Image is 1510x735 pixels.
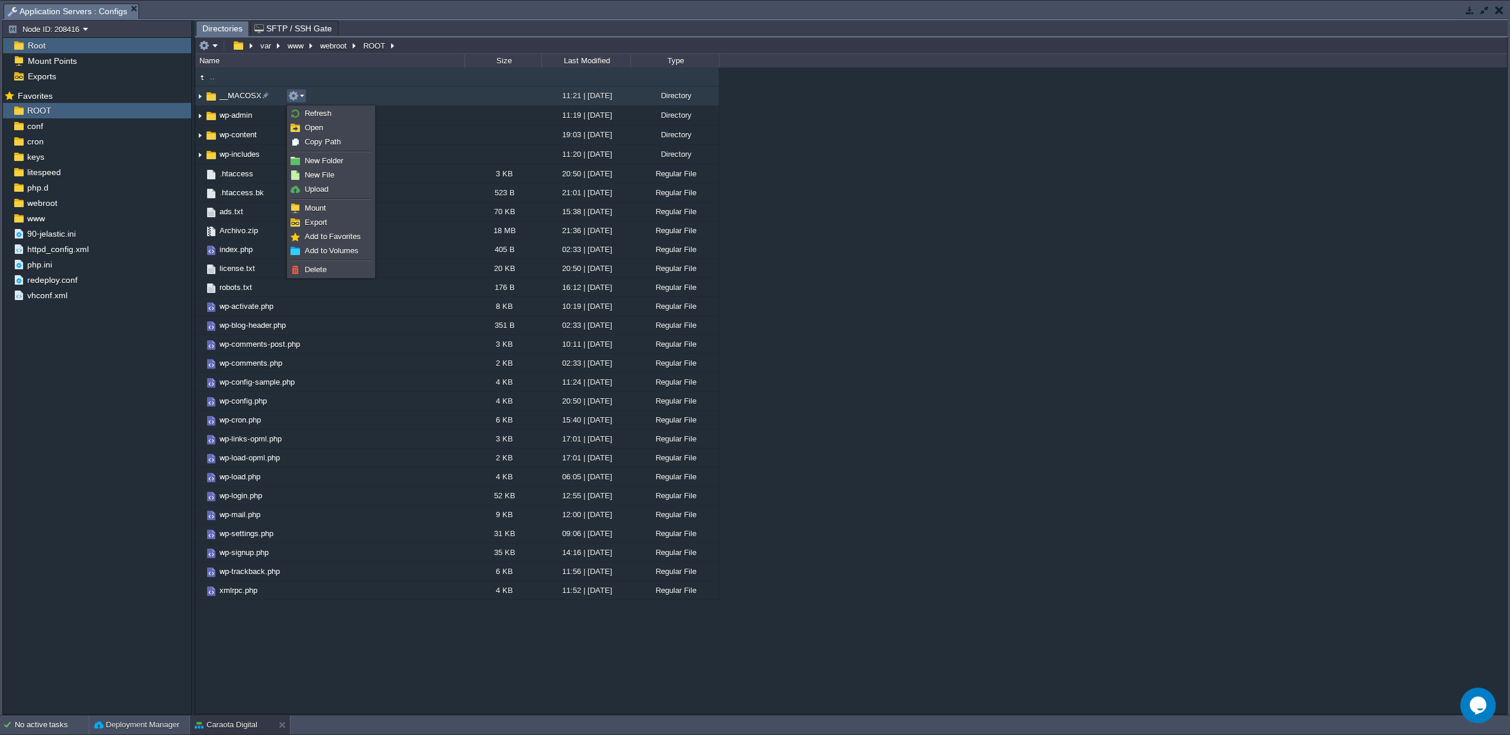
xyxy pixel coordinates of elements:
[25,136,46,147] span: cron
[25,56,79,66] a: Mount Points
[464,297,541,315] div: 8 KB
[541,297,630,315] div: 10:19 | [DATE]
[205,528,218,541] img: AMDAwAAAACH5BAEAAAAALAAAAAABAAEAAAICRAEAOw==
[195,107,205,125] img: AMDAwAAAACH5BAEAAAAALAAAAAABAAEAAAICRAEAOw==
[464,354,541,372] div: 2 KB
[195,505,205,524] img: AMDAwAAAACH5BAEAAAAALAAAAAABAAEAAAICRAEAOw==
[218,320,288,330] a: wp-blog-header.php
[205,225,218,238] img: AMDAwAAAACH5BAEAAAAALAAAAAABAAEAAAICRAEAOw==
[305,232,361,241] span: Add to Favorites
[25,198,59,208] a: webroot
[205,490,218,503] img: AMDAwAAAACH5BAEAAAAALAAAAAABAAEAAAICRAEAOw==
[541,411,630,429] div: 15:40 | [DATE]
[464,335,541,353] div: 3 KB
[8,24,83,34] button: Node ID: 208416
[289,202,373,215] a: Mount
[218,547,270,557] span: wp-signup.php
[218,244,254,254] a: index.php
[195,126,205,144] img: AMDAwAAAACH5BAEAAAAALAAAAAABAAEAAAICRAEAOw==
[305,156,343,165] span: New Folder
[218,263,257,273] a: license.txt
[305,185,328,194] span: Upload
[630,486,719,505] div: Regular File
[218,585,259,595] span: xmlrpc.php
[205,282,218,295] img: AMDAwAAAACH5BAEAAAAALAAAAAABAAEAAAICRAEAOw==
[195,87,205,105] img: AMDAwAAAACH5BAEAAAAALAAAAAABAAEAAAICRAEAOw==
[541,581,630,599] div: 11:52 | [DATE]
[464,240,541,259] div: 405 B
[195,719,257,731] button: Caraota Digital
[541,202,630,221] div: 15:38 | [DATE]
[630,145,719,163] div: Directory
[630,524,719,543] div: Regular File
[218,434,283,444] span: wp-links-opml.php
[205,263,218,276] img: AMDAwAAAACH5BAEAAAAALAAAAAABAAEAAAICRAEAOw==
[631,54,719,67] div: Type
[464,316,541,334] div: 351 B
[464,183,541,202] div: 523 B
[464,449,541,467] div: 2 KB
[541,221,630,240] div: 21:36 | [DATE]
[305,204,326,212] span: Mount
[541,145,630,163] div: 11:20 | [DATE]
[25,259,54,270] a: php.ini
[464,524,541,543] div: 31 KB
[218,358,284,368] a: wp-comments.php
[541,468,630,486] div: 06:05 | [DATE]
[218,510,262,520] span: wp-mail.php
[218,149,262,159] span: wp-includes
[464,392,541,410] div: 4 KB
[205,433,218,446] img: AMDAwAAAACH5BAEAAAAALAAAAAABAAEAAAICRAEAOw==
[195,165,205,183] img: AMDAwAAAACH5BAEAAAAALAAAAAABAAEAAAICRAEAOw==
[218,188,266,198] a: .htaccess.bk
[205,339,218,352] img: AMDAwAAAACH5BAEAAAAALAAAAAABAAEAAAICRAEAOw==
[218,339,302,349] a: wp-comments-post.php
[254,21,332,36] span: SFTP / SSH Gate
[541,316,630,334] div: 02:33 | [DATE]
[218,225,260,236] a: Archivo.zip
[541,392,630,410] div: 20:50 | [DATE]
[25,121,45,131] span: conf
[541,165,630,183] div: 20:50 | [DATE]
[630,183,719,202] div: Regular File
[218,207,245,217] a: ads.txt
[218,528,275,539] span: wp-settings.php
[218,110,254,120] span: wp-admin
[289,121,373,134] a: Open
[630,202,719,221] div: Regular File
[289,154,373,167] a: New Folder
[630,221,719,240] div: Regular File
[1460,688,1498,723] iframe: chat widget
[464,562,541,581] div: 6 KB
[630,125,719,144] div: Directory
[25,213,47,224] a: www
[218,491,264,501] span: wp-login.php
[218,396,269,406] a: wp-config.php
[25,244,91,254] a: httpd_config.xml
[218,91,263,101] span: __MACOSX
[218,472,262,482] span: wp-load.php
[541,543,630,562] div: 14:16 | [DATE]
[25,71,58,82] span: Exports
[205,149,218,162] img: AMDAwAAAACH5BAEAAAAALAAAAAABAAEAAAICRAEAOw==
[630,335,719,353] div: Regular File
[305,123,323,132] span: Open
[205,585,218,598] img: AMDAwAAAACH5BAEAAAAALAAAAAABAAEAAAICRAEAOw==
[630,430,719,448] div: Regular File
[541,430,630,448] div: 17:01 | [DATE]
[541,562,630,581] div: 11:56 | [DATE]
[25,290,69,301] a: vhconf.xml
[630,297,719,315] div: Regular File
[25,275,79,285] span: redeploy.conf
[218,377,296,387] a: wp-config-sample.php
[630,354,719,372] div: Regular File
[541,449,630,467] div: 17:01 | [DATE]
[25,228,78,239] span: 90-jelastic.ini
[289,216,373,229] a: Export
